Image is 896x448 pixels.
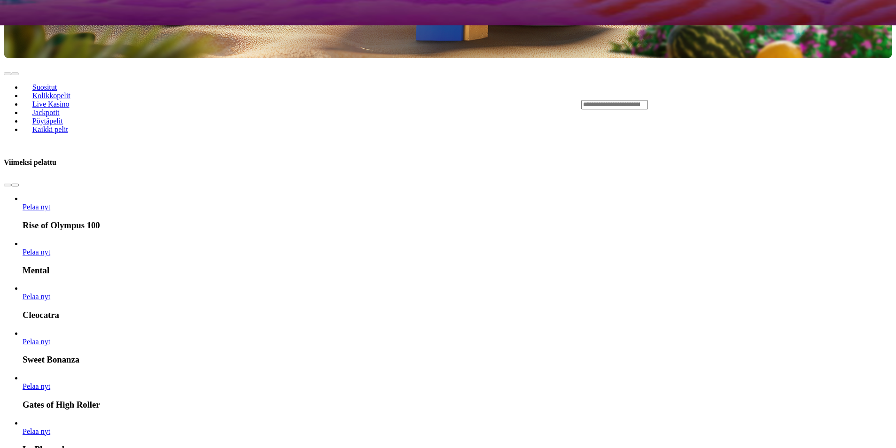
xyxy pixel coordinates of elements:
[23,203,50,211] span: Pelaa nyt
[23,382,50,390] span: Pelaa nyt
[23,293,50,301] span: Pelaa nyt
[29,92,74,100] span: Kolikkopelit
[4,184,11,186] button: prev slide
[29,83,61,91] span: Suositut
[23,382,50,390] a: Gates of High Roller
[23,114,72,128] a: Pöytäpelit
[29,125,72,133] span: Kaikki pelit
[4,67,562,141] nav: Lobby
[23,427,50,435] span: Pelaa nyt
[23,203,50,211] a: Rise of Olympus 100
[23,248,50,256] a: Mental
[23,338,50,346] a: Sweet Bonanza
[23,123,78,137] a: Kaikki pelit
[581,100,648,109] input: Search
[29,100,73,108] span: Live Kasino
[23,106,69,120] a: Jackpotit
[23,338,50,346] span: Pelaa nyt
[23,80,67,94] a: Suositut
[23,97,79,111] a: Live Kasino
[29,108,63,116] span: Jackpotit
[23,248,50,256] span: Pelaa nyt
[11,72,19,75] button: next slide
[4,72,11,75] button: prev slide
[29,117,67,125] span: Pöytäpelit
[23,89,80,103] a: Kolikkopelit
[23,427,50,435] a: Le Pharaoh
[4,158,56,167] h3: Viimeksi pelattu
[23,293,50,301] a: Cleocatra
[11,184,19,186] button: next slide
[4,58,892,150] header: Lobby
